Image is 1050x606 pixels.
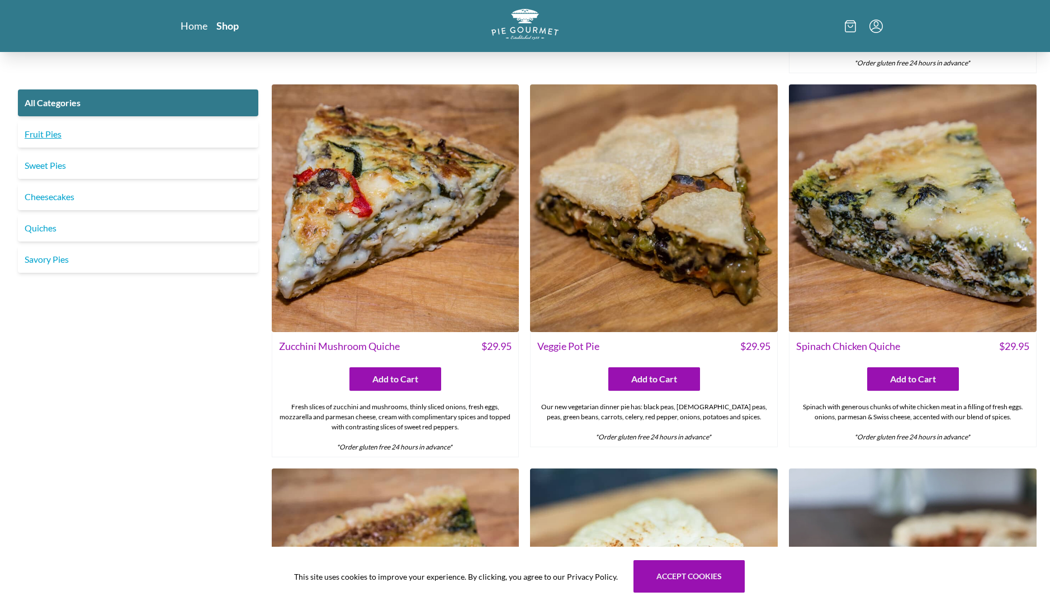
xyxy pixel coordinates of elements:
a: Sweet Pies [18,152,258,179]
span: $ 29.95 [481,339,512,354]
a: All Categories [18,89,258,116]
span: Add to Cart [890,372,936,386]
em: *Order gluten free 24 hours in advance* [854,59,970,67]
a: Cheesecakes [18,183,258,210]
a: Logo [491,9,559,43]
a: Fruit Pies [18,121,258,148]
img: Zucchini Mushroom Quiche [272,84,519,332]
em: *Order gluten free 24 hours in advance* [337,443,452,451]
span: $ 29.95 [999,339,1029,354]
em: *Order gluten free 24 hours in advance* [854,433,970,441]
em: *Order gluten free 24 hours in advance* [595,433,711,441]
img: logo [491,9,559,40]
div: Our new vegetarian dinner pie has: black peas, [DEMOGRAPHIC_DATA] peas, peas, green beans, carrot... [531,397,777,447]
span: Veggie Pot Pie [537,339,599,354]
button: Menu [869,20,883,33]
span: Zucchini Mushroom Quiche [279,339,400,354]
span: Add to Cart [631,372,677,386]
button: Add to Cart [608,367,700,391]
a: Home [181,19,207,32]
a: Shop [216,19,239,32]
img: Veggie Pot Pie [530,84,778,332]
span: This site uses cookies to improve your experience. By clicking, you agree to our Privacy Policy. [294,571,618,583]
button: Add to Cart [349,367,441,391]
div: Fresh slices of zucchini and mushrooms, thinly sliced onions, fresh eggs, mozzarella and parmesan... [272,397,519,457]
a: Quiches [18,215,258,242]
div: Spinach with generous chunks of white chicken meat in a filling of fresh eggs. onions, parmesan &... [789,397,1036,447]
span: $ 29.95 [740,339,770,354]
img: Spinach Chicken Quiche [789,84,1037,332]
a: Savory Pies [18,246,258,273]
button: Accept cookies [633,560,745,593]
button: Add to Cart [867,367,959,391]
span: Spinach Chicken Quiche [796,339,900,354]
span: Add to Cart [372,372,418,386]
